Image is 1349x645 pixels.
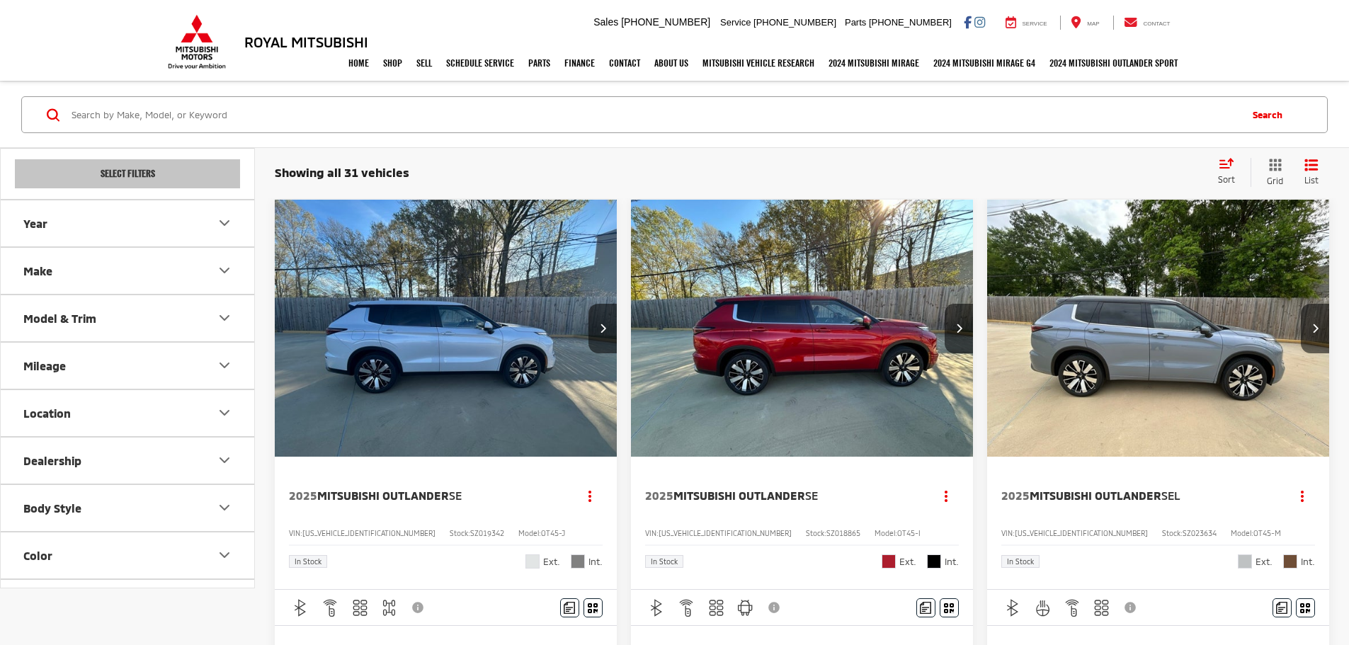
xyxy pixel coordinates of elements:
span: In Stock [651,558,678,565]
button: Next image [588,304,617,353]
button: Actions [1290,484,1315,508]
span: VIN: [1001,529,1015,537]
a: Contact [602,45,647,81]
span: Grid [1267,175,1283,187]
button: ColorColor [1,532,256,578]
img: Remote Start [1064,599,1081,617]
div: Make [216,262,233,279]
span: Mitsubishi Outlander [1030,489,1161,502]
span: dropdown dots [588,490,591,501]
img: 3rd Row Seating [707,599,725,617]
span: [PHONE_NUMBER] [753,17,836,28]
div: Mileage [23,359,66,372]
img: Android Auto [736,599,754,617]
span: SZ023634 [1183,529,1217,537]
button: Grid View [1251,158,1294,187]
a: 2024 Mitsubishi Mirage [821,45,926,81]
img: Comments [920,602,931,614]
button: Actions [934,484,959,508]
span: Ext. [899,555,916,569]
span: 2025 [1001,489,1030,502]
img: Bluetooth® [648,599,666,617]
button: Comments [916,598,935,617]
img: Mitsubishi [165,14,229,69]
form: Search by Make, Model, or Keyword [70,98,1239,132]
a: About Us [647,45,695,81]
a: Mitsubishi Vehicle Research [695,45,821,81]
button: Model & TrimModel & Trim [1,295,256,341]
button: Window Sticker [584,598,603,617]
a: Shop [376,45,409,81]
span: Int. [1301,555,1315,569]
img: Comments [564,602,575,614]
span: Int. [588,555,603,569]
img: Remote Start [678,599,695,617]
a: 2025 Mitsubishi Outlander SE2025 Mitsubishi Outlander SE2025 Mitsubishi Outlander SE2025 Mitsubis... [630,200,974,457]
span: dropdown dots [1301,490,1304,501]
button: Select Filters [15,159,240,188]
button: LocationLocation [1,390,256,436]
span: dropdown dots [945,490,947,501]
div: Body Style [216,499,233,516]
span: [US_VEHICLE_IDENTIFICATION_NUMBER] [659,529,792,537]
div: Model & Trim [216,309,233,326]
a: 2025Mitsubishi OutlanderSE [645,488,920,503]
span: VIN: [289,529,302,537]
button: Comments [560,598,579,617]
img: Bluetooth® [1004,599,1022,617]
span: Map [1087,21,1099,27]
i: Window Sticker [1300,602,1310,613]
img: 3rd Row Seating [351,599,369,617]
span: List [1304,174,1319,186]
button: YearYear [1,200,256,246]
span: SE [449,489,462,502]
button: Next image [1301,304,1329,353]
span: Stock: [806,529,826,537]
span: 2025 [645,489,673,502]
span: Sales [593,16,618,28]
button: View Disclaimer [763,593,787,622]
span: OT45-I [897,529,921,537]
span: 2025 [289,489,317,502]
span: In Stock [295,558,321,565]
img: 4WD/AWD [380,599,398,617]
button: Window Sticker [1296,598,1315,617]
span: SEL [1161,489,1180,502]
span: Ext. [1256,555,1273,569]
a: 2024 Mitsubishi Outlander SPORT [1042,45,1185,81]
img: Remote Start [321,599,339,617]
img: Comments [1276,602,1287,614]
div: Make [23,264,52,278]
button: MileageMileage [1,343,256,389]
span: Int. [945,555,959,569]
a: Schedule Service: Opens in a new tab [439,45,521,81]
a: Sell [409,45,439,81]
span: Moonstone Gray Metallic/Black Roof [1238,554,1252,569]
img: 3rd Row Seating [1093,599,1110,617]
i: Window Sticker [944,602,954,613]
img: 2025 Mitsubishi Outlander SE [630,200,974,458]
span: Service [720,17,751,28]
span: SZ019342 [470,529,504,537]
div: Year [23,217,47,230]
div: Body Style [23,501,81,515]
span: Model: [518,529,541,537]
span: OT45-M [1253,529,1281,537]
button: DealershipDealership [1,438,256,484]
a: Contact [1113,16,1181,30]
button: Actions [578,484,603,508]
span: Black [927,554,941,569]
button: Body StyleBody Style [1,485,256,531]
div: Year [216,215,233,232]
span: In Stock [1007,558,1034,565]
div: Color [23,549,52,562]
a: 2025 Mitsubishi Outlander SEL2025 Mitsubishi Outlander SEL2025 Mitsubishi Outlander SEL2025 Mitsu... [986,200,1331,457]
span: Ext. [543,555,560,569]
a: Parts: Opens in a new tab [521,45,557,81]
div: Model & Trim [23,312,96,325]
a: Map [1060,16,1110,30]
a: 2025 Mitsubishi Outlander SE2025 Mitsubishi Outlander SE2025 Mitsubishi Outlander SE2025 Mitsubis... [274,200,618,457]
span: OT45-J [541,529,565,537]
span: VIN: [645,529,659,537]
a: Finance [557,45,602,81]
